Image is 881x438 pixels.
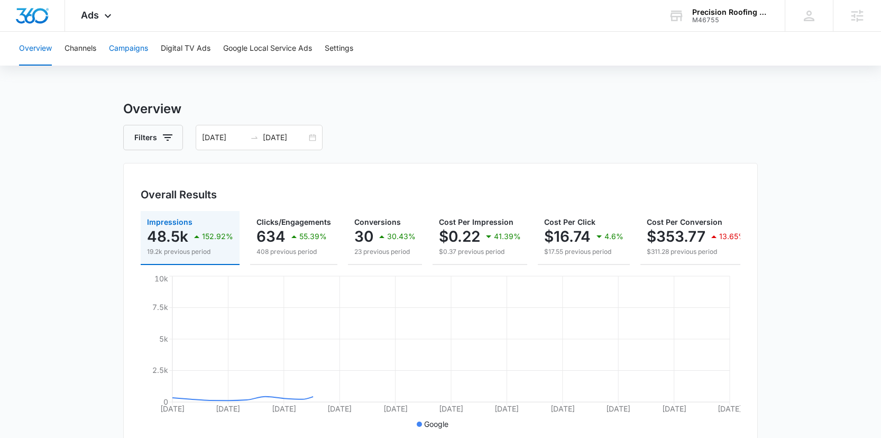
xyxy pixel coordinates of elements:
span: Cost Per Impression [439,217,513,226]
div: account name [692,8,769,16]
p: 23 previous period [354,247,416,257]
p: 30.43% [387,233,416,240]
h3: Overview [123,99,758,118]
input: Start date [202,132,246,143]
tspan: 7.5k [152,303,168,312]
tspan: [DATE] [662,404,686,413]
tspan: 5k [159,334,168,343]
p: $0.37 previous period [439,247,521,257]
p: 19.2k previous period [147,247,233,257]
button: Filters [123,125,183,150]
tspan: [DATE] [160,404,185,413]
tspan: 2.5k [152,366,168,375]
p: $311.28 previous period [647,247,746,257]
tspan: 10k [154,274,168,283]
tspan: [DATE] [550,404,575,413]
span: Clicks/Engagements [256,217,331,226]
p: Google [424,418,448,430]
p: 41.39% [494,233,521,240]
p: $16.74 [544,228,591,245]
p: 152.92% [202,233,233,240]
tspan: [DATE] [272,404,296,413]
span: Impressions [147,217,192,226]
p: 634 [256,228,286,245]
button: Campaigns [109,32,148,66]
tspan: [DATE] [494,404,519,413]
p: $353.77 [647,228,705,245]
span: swap-right [250,133,259,142]
button: Channels [65,32,96,66]
button: Overview [19,32,52,66]
tspan: [DATE] [606,404,630,413]
p: $17.55 previous period [544,247,623,257]
span: Cost Per Conversion [647,217,722,226]
div: account id [692,16,769,24]
span: to [250,133,259,142]
p: 408 previous period [256,247,331,257]
button: Settings [325,32,353,66]
tspan: [DATE] [439,404,463,413]
tspan: [DATE] [718,404,742,413]
tspan: [DATE] [383,404,408,413]
tspan: [DATE] [216,404,240,413]
span: Cost Per Click [544,217,595,226]
tspan: 0 [163,397,168,406]
p: 4.6% [604,233,623,240]
input: End date [263,132,307,143]
p: 30 [354,228,373,245]
button: Digital TV Ads [161,32,210,66]
p: 48.5k [147,228,188,245]
button: Google Local Service Ads [223,32,312,66]
p: $0.22 [439,228,480,245]
p: 13.65% [719,233,746,240]
h3: Overall Results [141,187,217,203]
span: Conversions [354,217,401,226]
tspan: [DATE] [327,404,352,413]
span: Ads [81,10,99,21]
p: 55.39% [299,233,327,240]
